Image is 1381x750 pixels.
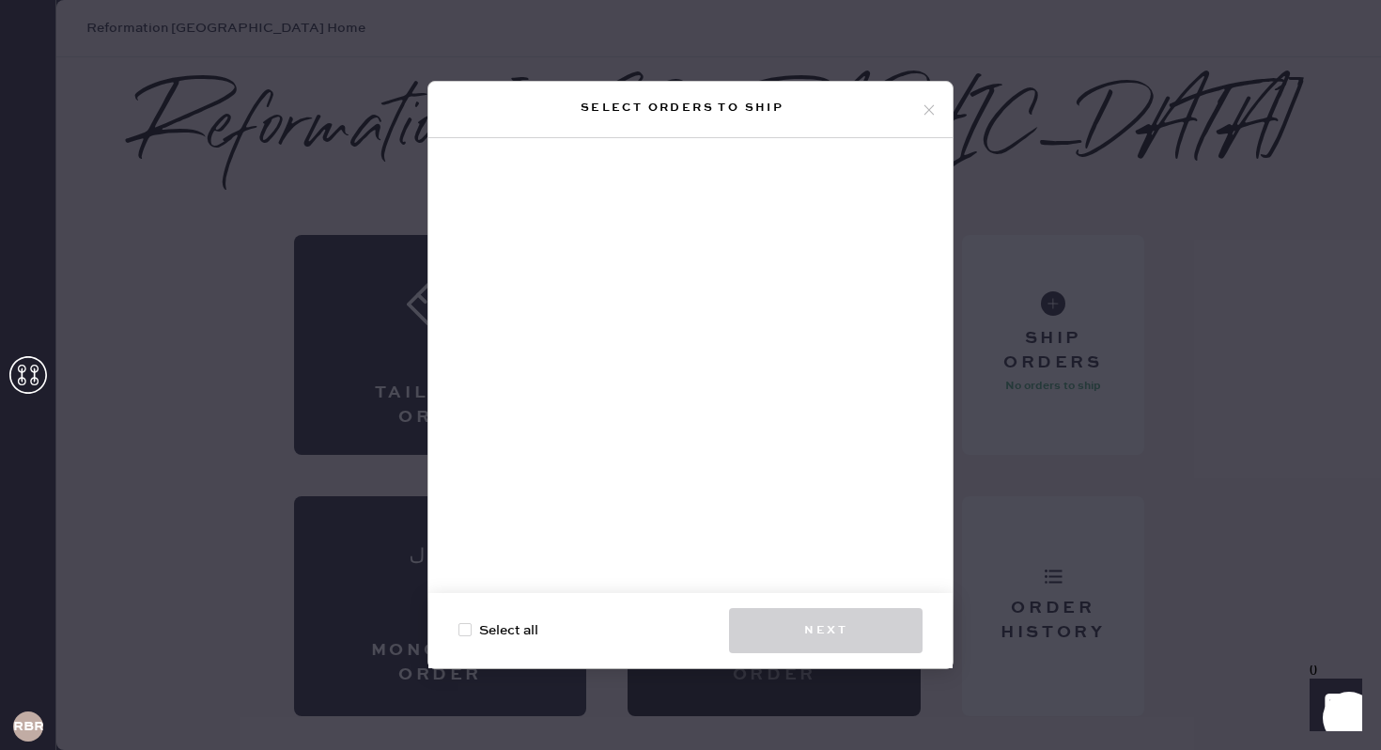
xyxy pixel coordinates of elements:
iframe: Front Chat [1292,665,1373,746]
h3: RBRA [13,720,43,733]
button: Next [729,608,923,653]
span: Select all [479,620,538,641]
div: Select orders to ship [443,97,921,119]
